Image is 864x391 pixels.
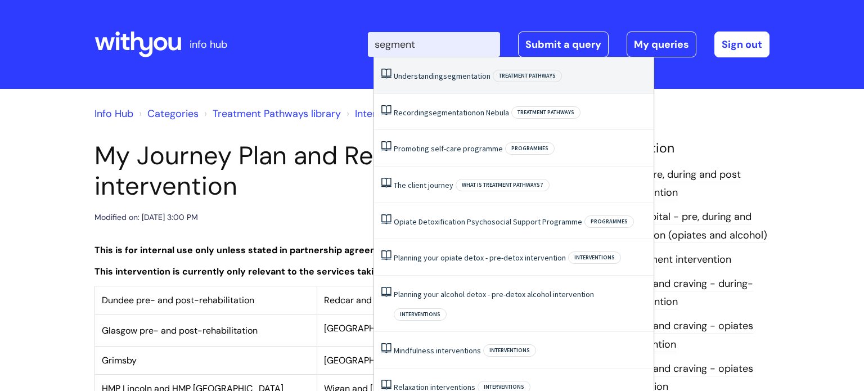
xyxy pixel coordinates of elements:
span: What is Treatment Pathways? [456,179,550,191]
span: Grimsby [102,354,137,366]
span: [GEOGRAPHIC_DATA] [324,354,415,366]
a: Mindfulness interventions [394,345,481,356]
span: Programmes [505,142,555,155]
a: Understandingsegmentation [394,71,490,81]
h4: Related Information [556,141,769,156]
strong: This intervention is currently only relevant to the services taking part in the My Journey pilot: [94,266,512,277]
span: [GEOGRAPHIC_DATA] [324,322,415,334]
p: info hub [190,35,227,53]
a: Opiate Detoxification Psychosocial Support Programme [394,217,582,227]
input: Search [368,32,500,57]
a: Sign out [714,32,769,57]
a: Coping with triggers and craving - opiates during-detox intervention [556,319,753,352]
span: Dundee pre- and post-rehabilitation [102,294,254,306]
li: Treatment Pathways library [201,105,341,123]
div: | - [368,32,769,57]
a: Coping with triggers and craving - during-detox alcohol intervention [556,277,753,309]
strong: This is for internal use only unless stated in partnership agreements. [94,244,401,256]
a: Planning your alcohol detox - pre-detox alcohol intervention [394,289,594,299]
span: Interventions [568,251,621,264]
a: Treatment Pathways library [213,107,341,120]
a: Planning your opiate detox - pre-detox intervention [394,253,566,263]
a: Recordingsegmentationon Nebula [394,107,509,118]
li: Solution home [136,105,199,123]
a: The client journey [394,180,453,190]
span: Interventions [394,308,447,321]
span: Treatment pathways [493,70,562,82]
span: segmentation [443,71,490,81]
a: Info Hub [94,107,133,120]
a: Interventions [355,107,416,120]
div: Modified on: [DATE] 3:00 PM [94,210,198,224]
span: segmentation [429,107,476,118]
a: Categories [147,107,199,120]
span: Treatment pathways [511,106,580,119]
span: Redcar and [GEOGRAPHIC_DATA] [324,294,465,306]
span: Interventions [483,344,536,357]
span: Programmes [584,215,634,228]
a: Building recovery capital - pre, during and post detox intervention (opiates and alcohol) [556,210,767,242]
span: Glasgow pre- and post-rehabilitation [102,325,258,336]
li: Interventions [344,105,416,123]
a: Submit a query [518,32,609,57]
a: My queries [627,32,696,57]
h1: My Journey Plan and Review intervention [94,141,539,201]
a: Promoting self-care programme [394,143,503,154]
